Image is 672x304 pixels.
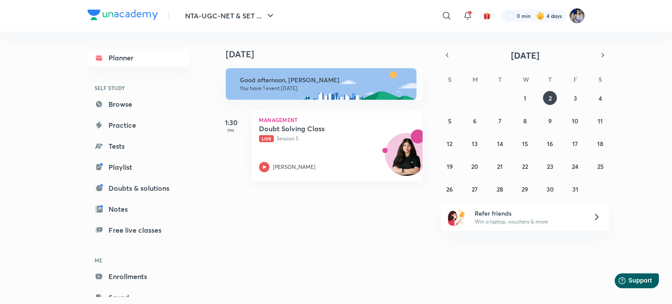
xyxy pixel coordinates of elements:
button: October 5, 2025 [443,114,457,128]
a: Notes [87,200,189,218]
abbr: October 19, 2025 [447,162,453,171]
a: Playlist [87,158,189,176]
abbr: Thursday [548,75,552,84]
button: October 20, 2025 [468,159,482,173]
button: October 8, 2025 [518,114,532,128]
abbr: Wednesday [523,75,529,84]
a: Practice [87,116,189,134]
a: Doubts & solutions [87,179,189,197]
button: October 17, 2025 [568,136,582,150]
abbr: Sunday [448,75,451,84]
img: streak [536,11,545,20]
abbr: Friday [574,75,577,84]
abbr: October 12, 2025 [447,140,452,148]
button: October 6, 2025 [468,114,482,128]
abbr: October 29, 2025 [521,185,528,193]
img: Avatar [385,138,427,180]
button: October 29, 2025 [518,182,532,196]
img: Company Logo [87,10,158,20]
button: October 27, 2025 [468,182,482,196]
img: avatar [483,12,491,20]
button: October 23, 2025 [543,159,557,173]
span: [DATE] [511,49,539,61]
button: October 14, 2025 [493,136,507,150]
span: Live [259,135,274,142]
button: October 15, 2025 [518,136,532,150]
button: October 26, 2025 [443,182,457,196]
abbr: October 17, 2025 [572,140,578,148]
button: October 22, 2025 [518,159,532,173]
abbr: October 16, 2025 [547,140,553,148]
abbr: Saturday [598,75,602,84]
h5: 1:30 [213,117,248,128]
abbr: October 25, 2025 [597,162,604,171]
abbr: Tuesday [498,75,502,84]
img: Tanya Gautam [570,8,584,23]
button: avatar [480,9,494,23]
button: October 2, 2025 [543,91,557,105]
h5: Doubt Solving Class [259,124,368,133]
p: [PERSON_NAME] [273,163,315,171]
button: October 4, 2025 [593,91,607,105]
abbr: October 30, 2025 [546,185,554,193]
abbr: October 10, 2025 [572,117,578,125]
button: October 30, 2025 [543,182,557,196]
h6: Good afternoon, [PERSON_NAME] [240,76,409,84]
abbr: October 4, 2025 [598,94,602,102]
button: October 28, 2025 [493,182,507,196]
button: October 3, 2025 [568,91,582,105]
p: Session 5 [259,135,396,143]
p: PM [213,128,248,133]
h6: Refer friends [475,209,582,218]
button: October 7, 2025 [493,114,507,128]
a: Planner [87,49,189,66]
button: October 31, 2025 [568,182,582,196]
button: October 9, 2025 [543,114,557,128]
button: October 16, 2025 [543,136,557,150]
abbr: October 6, 2025 [473,117,476,125]
h6: ME [87,253,189,268]
a: Browse [87,95,189,113]
h4: [DATE] [226,49,431,59]
img: afternoon [226,68,416,100]
button: October 21, 2025 [493,159,507,173]
button: October 10, 2025 [568,114,582,128]
abbr: October 24, 2025 [572,162,578,171]
abbr: October 7, 2025 [498,117,501,125]
abbr: October 22, 2025 [522,162,528,171]
button: October 1, 2025 [518,91,532,105]
button: October 12, 2025 [443,136,457,150]
abbr: October 5, 2025 [448,117,451,125]
abbr: October 8, 2025 [523,117,527,125]
abbr: Monday [472,75,478,84]
abbr: October 28, 2025 [497,185,503,193]
button: October 18, 2025 [593,136,607,150]
a: Tests [87,137,189,155]
p: Management [259,117,416,122]
p: You have 1 event [DATE] [240,85,409,92]
h6: SELF STUDY [87,80,189,95]
a: Free live classes [87,221,189,239]
abbr: October 14, 2025 [497,140,503,148]
abbr: October 26, 2025 [446,185,453,193]
abbr: October 31, 2025 [572,185,578,193]
abbr: October 11, 2025 [598,117,603,125]
abbr: October 20, 2025 [471,162,478,171]
abbr: October 9, 2025 [548,117,552,125]
abbr: October 2, 2025 [549,94,552,102]
abbr: October 15, 2025 [522,140,528,148]
button: NTA-UGC-NET & SET ... [180,7,281,24]
button: October 11, 2025 [593,114,607,128]
abbr: October 3, 2025 [574,94,577,102]
p: Win a laptop, vouchers & more [475,218,582,226]
abbr: October 13, 2025 [472,140,478,148]
abbr: October 18, 2025 [597,140,603,148]
button: [DATE] [453,49,597,61]
img: referral [448,208,465,226]
button: October 13, 2025 [468,136,482,150]
abbr: October 23, 2025 [547,162,553,171]
iframe: Help widget launcher [594,270,662,294]
abbr: October 21, 2025 [497,162,503,171]
button: October 19, 2025 [443,159,457,173]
